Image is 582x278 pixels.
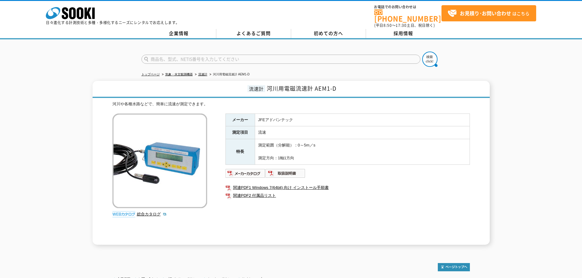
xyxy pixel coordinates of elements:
a: [PHONE_NUMBER] [374,9,441,22]
a: メーカーカタログ [225,172,265,177]
img: メーカーカタログ [225,168,265,178]
th: 測定項目 [225,126,255,139]
span: 8:50 [383,23,392,28]
span: お電話でのお問い合わせは [374,5,441,9]
img: btn_search.png [422,52,437,67]
a: 初めての方へ [291,29,366,38]
a: 関連PDF1 Windows 7(64bit) 向け インストール手順書 [225,184,470,192]
span: 河川用電磁流速計 AEM1-D [267,84,336,92]
li: 河川用電磁流速計 AEM1-D [208,71,250,78]
span: 流速計 [247,85,265,92]
div: 河川や各種水路などで、簡単に流速が測定できます。 [112,101,470,107]
th: メーカー [225,114,255,126]
span: 初めての方へ [314,30,343,37]
a: 企業情報 [141,29,216,38]
a: トップページ [141,73,160,76]
img: 河川用電磁流速計 AEM1-D [112,114,207,208]
strong: お見積り･お問い合わせ [460,9,511,17]
a: 総合カタログ [137,212,167,216]
span: (平日 ～ 土日、祝日除く) [374,23,435,28]
a: 関連PDF2 付属品リスト [225,192,470,200]
p: 日々進化する計測技術と多種・多様化するニーズにレンタルでお応えします。 [46,21,180,24]
img: webカタログ [112,211,135,217]
td: JFEアドバンテック [255,114,470,126]
td: 測定範囲（分解能）：0～5m／s 測定方向：1軸1方向 [255,139,470,164]
a: お見積り･お問い合わせはこちら [441,5,536,21]
input: 商品名、型式、NETIS番号を入力してください [141,55,420,64]
td: 流速 [255,126,470,139]
span: はこちら [448,9,529,18]
img: 取扱説明書 [265,168,306,178]
a: 採用情報 [366,29,441,38]
a: 流速計 [198,73,207,76]
a: 取扱説明書 [265,172,306,177]
img: トップページへ [438,263,470,271]
a: よくあるご質問 [216,29,291,38]
a: 気象・水文観測機器 [165,73,193,76]
span: 17:30 [396,23,407,28]
th: 特長 [225,139,255,164]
